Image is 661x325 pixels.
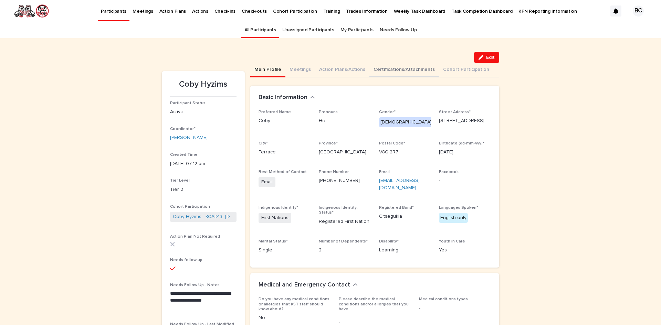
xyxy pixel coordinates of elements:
[259,247,311,254] p: Single
[259,281,350,289] h2: Medical and Emergency Contact
[170,153,198,157] span: Created Time
[319,149,371,156] p: [GEOGRAPHIC_DATA]
[439,63,493,77] button: Cohort Participation
[259,141,268,145] span: City*
[259,206,298,210] span: Indigenous Identity*
[379,110,396,114] span: Gender*
[259,110,291,114] span: Preferred Name
[170,178,190,183] span: Tier Level
[259,94,307,101] h2: Basic Information
[379,117,433,127] div: [DEMOGRAPHIC_DATA]
[319,170,349,174] span: Phone Number
[170,101,206,105] span: Participant Status
[259,177,275,187] span: Email
[170,79,237,89] p: Coby Hyzims
[439,177,491,184] p: -
[170,108,237,116] p: Active
[379,178,420,190] a: [EMAIL_ADDRESS][DOMAIN_NAME]
[259,117,311,124] p: Coby
[319,141,338,145] span: Province*
[259,94,315,101] button: Basic Information
[379,141,405,145] span: Postal Code*
[319,117,371,124] p: He
[14,4,49,18] img: rNyI97lYS1uoOg9yXW8k
[419,305,491,312] p: -
[439,213,468,223] div: English only
[170,258,202,262] span: Needs follow up
[259,239,288,243] span: Marital Status*
[379,213,431,220] p: Gitsegukla
[259,213,291,223] span: First Nations
[633,6,644,17] div: BC
[439,247,491,254] p: Yes
[474,52,499,63] button: Edit
[379,170,390,174] span: Email
[170,127,196,131] span: Coordinator*
[379,239,399,243] span: Disability*
[439,117,491,124] p: [STREET_ADDRESS]
[379,149,431,156] p: V8G 2R7
[319,206,358,215] span: Indigenous Identity: Status*
[319,247,371,254] p: 2
[259,170,307,174] span: Best Method of Contact
[259,314,330,322] p: No
[259,149,311,156] p: Terrace
[486,55,495,60] span: Edit
[339,297,409,311] span: Please describe the medical conditions and/or allergies that you have
[173,213,234,220] a: Coby Hyzims - KCAD13- [DATE]
[259,281,358,289] button: Medical and Emergency Contact
[285,63,315,77] button: Meetings
[439,170,459,174] span: Facebook
[170,283,220,287] span: Needs Follow Up - Notes
[250,63,285,77] button: Main Profile
[259,297,329,311] span: Do you have any medical conditions or allergies that K5T staff should know about?
[282,22,334,38] a: Unassigned Participants
[319,178,360,183] a: [PHONE_NUMBER]
[379,247,431,254] p: Learning
[439,141,484,145] span: Birthdate (dd-mm-yyy)*
[170,160,237,167] p: [DATE] 07:12 pm
[319,110,338,114] span: Pronouns
[170,134,208,141] a: [PERSON_NAME]
[380,22,417,38] a: Needs Follow Up
[439,239,465,243] span: Youth in Care
[319,239,368,243] span: Number of Dependents*
[170,235,220,239] span: Action Plan Not Required
[419,297,468,301] span: Medical conditions types
[369,63,439,77] button: Certifications/Attachments
[170,186,237,193] p: Tier 2
[319,218,371,225] p: Registered First Nation
[340,22,374,38] a: My Participants
[439,110,471,114] span: Street Address*
[379,206,414,210] span: Registered Band*
[315,63,369,77] button: Action Plans/Actions
[244,22,276,38] a: All Participants
[439,149,491,156] p: [DATE]
[439,206,478,210] span: Languages Spoken*
[170,205,210,209] span: Cohort Participation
